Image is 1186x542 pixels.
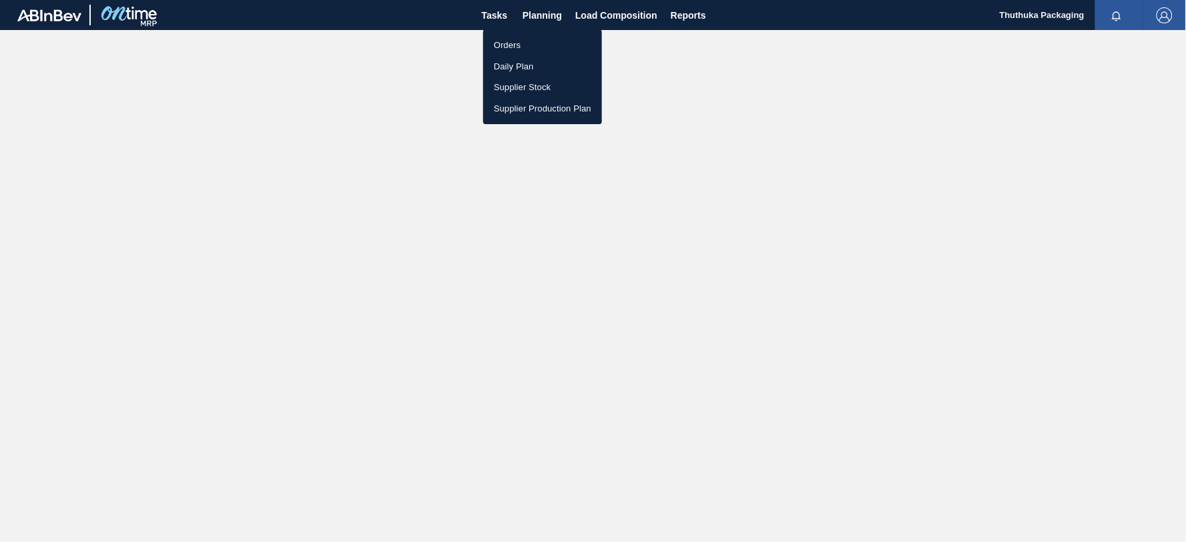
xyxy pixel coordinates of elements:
[483,77,602,98] a: Supplier Stock
[483,35,602,56] a: Orders
[483,98,602,119] a: Supplier Production Plan
[483,56,602,77] a: Daily Plan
